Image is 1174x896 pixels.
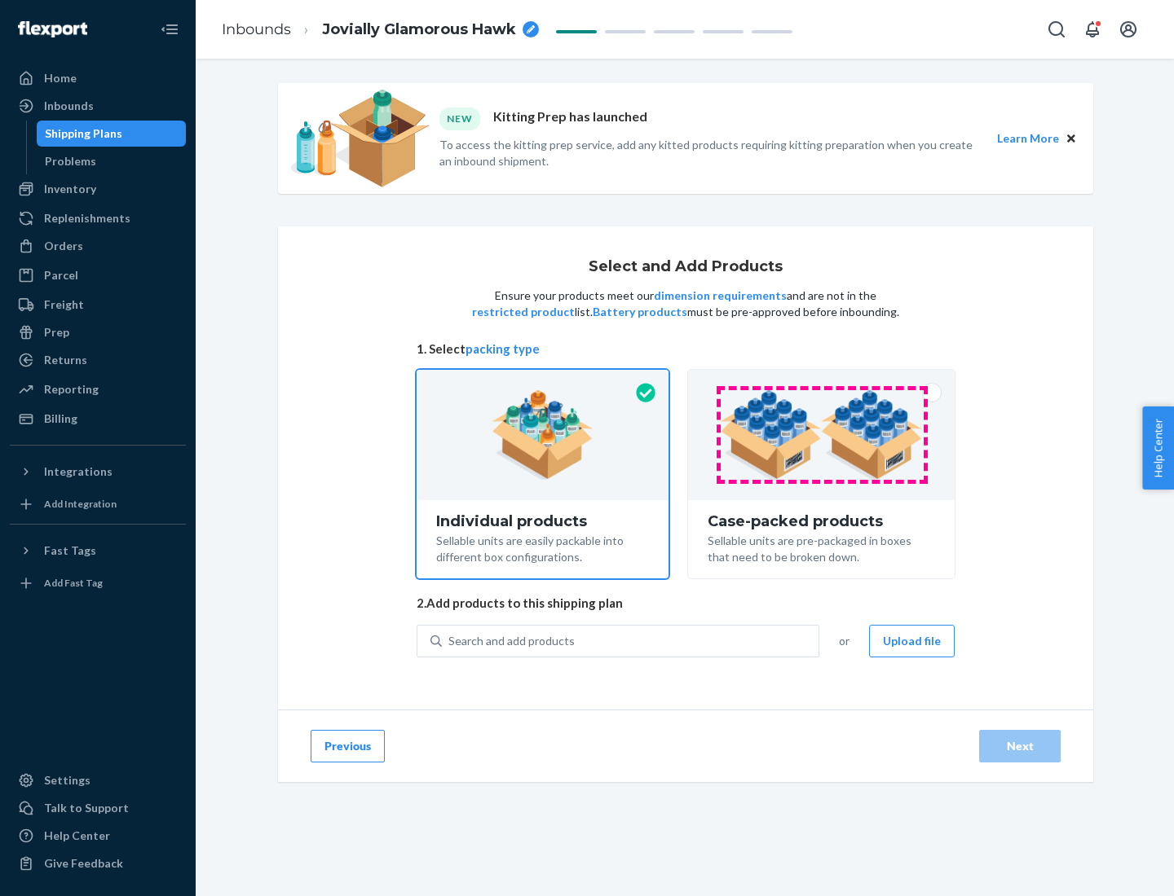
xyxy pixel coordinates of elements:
div: Sellable units are easily packable into different box configurations. [436,529,649,565]
a: Parcel [10,262,186,288]
h1: Select and Add Products [589,259,783,275]
div: Orders [44,238,83,254]
a: Talk to Support [10,795,186,821]
a: Replenishments [10,205,186,231]
div: Prep [44,324,69,340]
button: Fast Tags [10,538,186,564]
div: Talk to Support [44,800,129,816]
div: Freight [44,296,84,313]
div: Give Feedback [44,855,123,872]
a: Home [10,65,186,91]
img: individual-pack.facf35554cb0f1810c75b2bd6df2d64e.png [492,390,594,480]
button: Close Navigation [153,13,186,46]
span: Jovially Glamorous Hawk [322,20,516,41]
button: restricted product [472,304,575,320]
button: Open Search Box [1040,13,1073,46]
span: 2. Add products to this shipping plan [417,595,955,612]
div: Replenishments [44,210,130,226]
a: Problems [37,148,187,174]
div: Settings [44,772,90,788]
span: or [839,633,850,649]
div: Billing [44,411,77,427]
div: Fast Tags [44,542,96,559]
a: Shipping Plans [37,121,187,147]
div: NEW [439,108,480,130]
p: Ensure your products meet our and are not in the list. must be pre-approved before inbounding. [470,288,901,320]
a: Inventory [10,176,186,202]
div: Add Integration [44,497,117,511]
button: Open notifications [1076,13,1109,46]
div: Integrations [44,463,113,480]
a: Inbounds [10,93,186,119]
a: Add Fast Tag [10,570,186,596]
a: Settings [10,767,186,793]
div: Individual products [436,513,649,529]
a: Help Center [10,823,186,849]
button: Next [979,730,1061,762]
div: Case-packed products [708,513,935,529]
button: Integrations [10,459,186,485]
a: Freight [10,292,186,318]
div: Returns [44,352,87,368]
button: Battery products [593,304,687,320]
div: Help Center [44,828,110,844]
div: Parcel [44,267,78,283]
div: Next [993,738,1047,754]
button: Learn More [997,130,1059,147]
a: Billing [10,406,186,432]
div: Sellable units are pre-packaged in boxes that need to be broken down. [708,529,935,565]
button: Help Center [1142,406,1174,490]
div: Home [44,70,77,86]
p: Kitting Prep has launched [493,108,647,130]
button: Previous [311,730,385,762]
button: packing type [466,340,540,358]
a: Prep [10,319,186,345]
img: case-pack.59cecea509d18c883b923b81aeac6d0b.png [720,390,923,480]
a: Inbounds [222,20,291,38]
div: Shipping Plans [45,125,122,142]
button: Upload file [869,625,955,657]
button: Open account menu [1112,13,1145,46]
div: Reporting [44,381,99,397]
div: Inventory [44,181,96,197]
a: Add Integration [10,491,186,517]
a: Reporting [10,376,186,402]
p: To access the kitting prep service, add any kitted products requiring kitting preparation when yo... [439,137,982,169]
img: Flexport logo [18,21,87,37]
div: Inbounds [44,98,94,114]
button: Close [1062,130,1080,147]
div: Search and add products [448,633,575,649]
button: dimension requirements [654,288,787,304]
div: Problems [45,153,96,169]
ol: breadcrumbs [209,6,552,54]
a: Orders [10,233,186,259]
div: Add Fast Tag [44,576,103,590]
a: Returns [10,347,186,373]
span: 1. Select [417,340,955,358]
button: Give Feedback [10,850,186,876]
